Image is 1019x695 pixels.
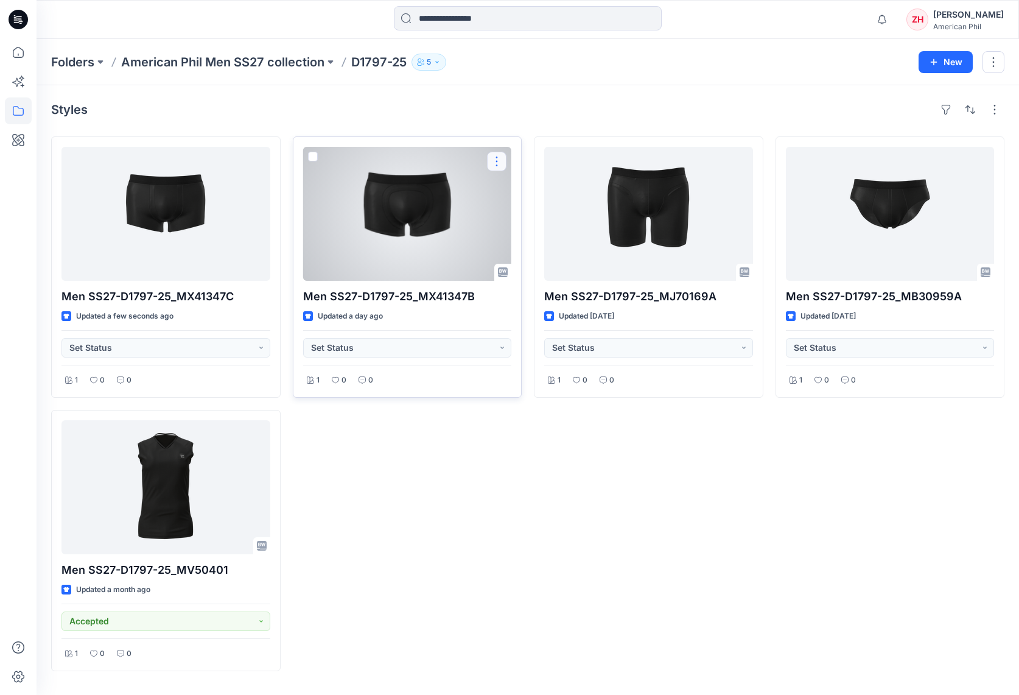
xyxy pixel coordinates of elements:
[100,374,105,387] p: 0
[609,374,614,387] p: 0
[851,374,856,387] p: 0
[351,54,407,71] p: D1797-25
[341,374,346,387] p: 0
[544,288,753,305] p: Men SS27-D1797-25_MJ70169A
[368,374,373,387] p: 0
[75,374,78,387] p: 1
[61,288,270,305] p: Men SS27-D1797-25_MX41347C
[786,288,995,305] p: Men SS27-D1797-25_MB30959A
[317,374,320,387] p: 1
[121,54,324,71] a: American Phil Men SS27 collection
[583,374,587,387] p: 0
[61,562,270,579] p: Men SS27-D1797-25_MV50401
[100,647,105,660] p: 0
[824,374,829,387] p: 0
[76,584,150,596] p: Updated a month ago
[544,147,753,281] a: Men SS27-D1797-25_MJ70169A
[61,147,270,281] a: Men SS27-D1797-25_MX41347C
[127,374,131,387] p: 0
[559,310,614,323] p: Updated [DATE]
[906,9,928,30] div: ZH
[799,374,802,387] p: 1
[786,147,995,281] a: Men SS27-D1797-25_MB30959A
[318,310,383,323] p: Updated a day ago
[933,22,1004,31] div: American Phil
[75,647,78,660] p: 1
[51,102,88,117] h4: Styles
[303,288,512,305] p: Men SS27-D1797-25_MX41347B
[558,374,561,387] p: 1
[933,7,1004,22] div: [PERSON_NAME]
[61,420,270,554] a: Men SS27-D1797-25_MV50401
[411,54,446,71] button: 5
[919,51,973,73] button: New
[303,147,512,281] a: Men SS27-D1797-25_MX41347B
[76,310,173,323] p: Updated a few seconds ago
[800,310,856,323] p: Updated [DATE]
[427,55,431,69] p: 5
[127,647,131,660] p: 0
[51,54,94,71] a: Folders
